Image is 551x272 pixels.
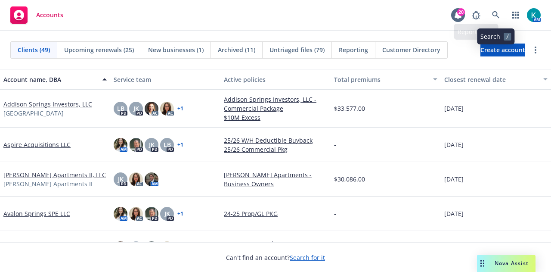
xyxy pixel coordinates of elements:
span: New businesses (1) [148,45,204,54]
span: - [334,140,336,149]
span: Clients (49) [18,45,50,54]
span: Reporting [339,45,368,54]
a: + 1 [177,142,183,147]
span: JK [118,175,124,184]
span: Untriaged files (79) [269,45,325,54]
span: Archived (11) [218,45,255,54]
div: Total premiums [334,75,428,84]
div: Account name, DBA [3,75,97,84]
a: Search for it [290,253,325,262]
span: [DATE] [444,104,464,113]
span: LB [117,104,124,113]
img: photo [129,138,143,152]
span: [DATE] [444,209,464,218]
span: [PERSON_NAME] Apartments II [3,179,93,188]
img: photo [114,138,127,152]
span: LB [164,140,171,149]
img: photo [160,241,174,255]
a: $10M Excess [224,113,327,122]
span: Nova Assist [495,259,529,267]
button: Closest renewal date [441,69,551,90]
a: Search [487,6,505,24]
button: Service team [110,69,220,90]
span: [DATE] [444,140,464,149]
span: [DATE] [444,175,464,184]
a: 24-25 Prop/GL PKG [224,209,327,218]
img: photo [160,102,174,116]
div: Active policies [224,75,327,84]
a: + 1 [177,106,183,111]
a: [DATE] W/H Buydown [224,239,327,248]
span: $30,086.00 [334,175,365,184]
button: Active policies [220,69,331,90]
img: photo [145,172,158,186]
a: 25/26 Commercial Pkg [224,145,327,154]
span: Can't find an account? [226,253,325,262]
a: Report a Bug [467,6,485,24]
span: Accounts [36,12,63,19]
a: [PERSON_NAME] Apartments - Business Owners [224,170,327,188]
span: JK [164,209,170,218]
button: Total premiums [331,69,441,90]
a: Switch app [507,6,524,24]
img: photo [145,241,158,255]
a: Addison Springs Investors, LLC [3,100,92,109]
span: [GEOGRAPHIC_DATA] [3,109,64,118]
span: Customer Directory [382,45,440,54]
a: Aspire Acquisitions LLC [3,140,71,149]
span: JK [149,140,155,149]
a: more [530,45,541,55]
a: + 1 [177,211,183,216]
a: Accounts [7,3,67,27]
div: Service team [114,75,217,84]
div: 20 [457,8,465,16]
img: photo [145,102,158,116]
span: $33,577.00 [334,104,365,113]
img: photo [114,241,127,255]
a: Create account [480,44,525,56]
a: [PERSON_NAME] Apartments II, LLC [3,170,106,179]
img: photo [129,207,143,221]
a: 25/26 W/H Deductible Buyback [224,136,327,145]
a: Addison Springs Investors, LLC - Commercial Package [224,95,327,113]
a: Avalon Springs SPE LLC [3,209,70,218]
button: Nova Assist [477,255,536,272]
span: Upcoming renewals (25) [64,45,134,54]
img: photo [527,8,541,22]
img: photo [114,207,127,221]
span: Create account [480,42,525,58]
span: JK [133,104,139,113]
div: Closest renewal date [444,75,538,84]
img: photo [145,207,158,221]
div: Drag to move [477,255,488,272]
img: photo [129,172,143,186]
span: - [334,209,336,218]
